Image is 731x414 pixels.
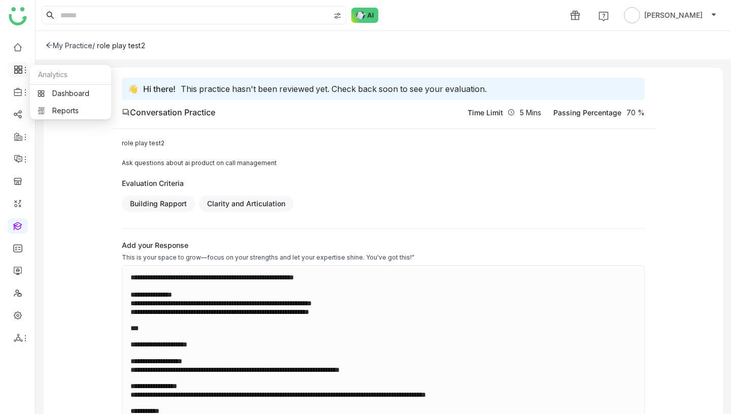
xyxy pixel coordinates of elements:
img: search-type.svg [334,12,342,20]
nz-tag: Building Rapport [122,196,195,212]
span: 👋 [128,84,138,94]
div: Analytics [30,65,111,85]
a: Dashboard [38,90,104,97]
div: 70 % [553,108,645,117]
div: Conversation Practice [122,106,215,118]
span: Hi there! [143,84,176,94]
span: [PERSON_NAME] [644,10,703,21]
div: role play test2 [122,139,645,147]
div: Time Limit [468,108,503,117]
img: avatar [624,7,640,23]
div: Ask questions about ai product on call management [122,159,645,167]
div: This is your space to grow—focus on your strengths and let your expertise shine. You've got this!” [122,253,645,261]
div: Evaluation Criteria [122,179,645,187]
span: This practice hasn't been reviewed yet. Check back soon to see your evaluation. [181,84,487,94]
div: Add your Response [122,241,645,249]
img: ask-buddy-normal.svg [351,8,379,23]
div: / role play test2 [92,41,146,50]
img: logo [9,7,27,25]
div: Passing Percentage [553,108,621,117]
img: help.svg [599,11,609,21]
div: My Practice [46,41,92,50]
a: Reports [38,107,104,114]
nz-tag: Clarity and Articulation [199,196,293,212]
div: 5 Mins [468,108,541,117]
button: [PERSON_NAME] [622,7,719,23]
